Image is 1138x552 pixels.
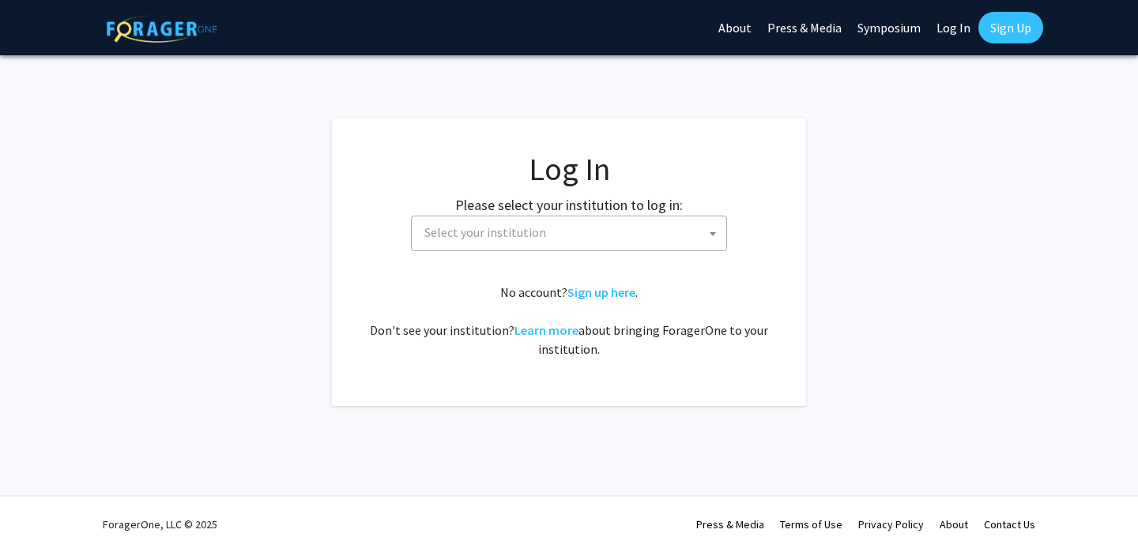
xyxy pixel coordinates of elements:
a: Press & Media [696,517,764,531]
img: ForagerOne Logo [107,15,217,43]
div: No account? . Don't see your institution? about bringing ForagerOne to your institution. [364,283,774,359]
span: Select your institution [411,216,727,251]
h1: Log In [364,150,774,188]
label: Please select your institution to log in: [455,194,683,216]
a: Contact Us [984,517,1035,531]
a: Learn more about bringing ForagerOne to your institution [514,322,578,338]
div: ForagerOne, LLC © 2025 [103,497,217,552]
a: Sign Up [978,12,1043,43]
a: Privacy Policy [858,517,924,531]
a: Sign up here [567,284,635,300]
iframe: Chat [12,481,67,540]
a: Terms of Use [780,517,842,531]
a: About [940,517,968,531]
span: Select your institution [424,224,546,240]
span: Select your institution [418,216,726,249]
